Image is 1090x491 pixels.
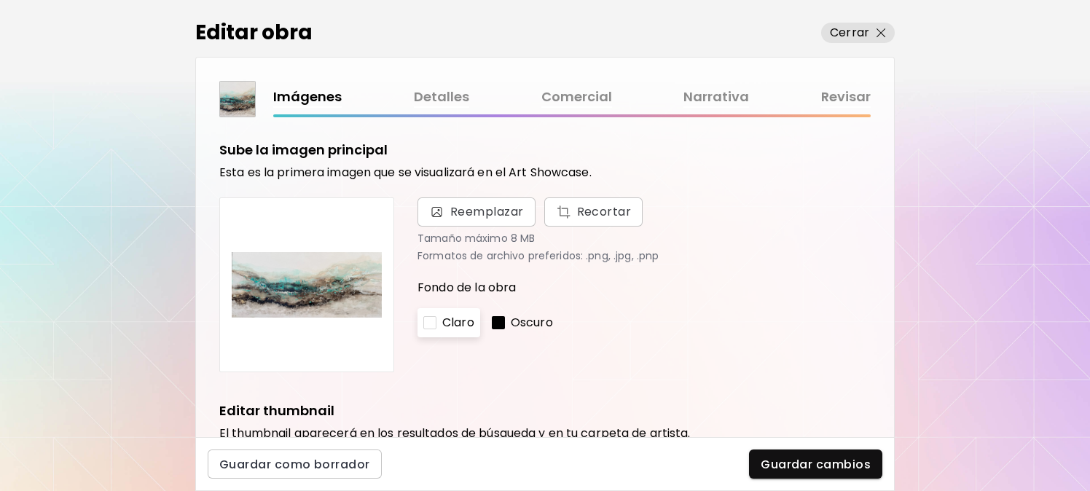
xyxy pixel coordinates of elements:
[417,232,871,244] p: Tamaño máximo 8 MB
[544,197,643,227] button: Reemplazar
[683,87,749,108] a: Narrativa
[208,449,382,479] button: Guardar como borrador
[219,426,871,441] h6: El thumbnail aparecerá en los resultados de búsqueda y en tu carpeta de artista.
[556,203,632,221] span: Recortar
[821,87,871,108] a: Revisar
[417,279,871,296] p: Fondo de la obra
[219,165,871,180] h6: Esta es la primera imagen que se visualizará en el Art Showcase.
[761,457,871,472] span: Guardar cambios
[414,87,469,108] a: Detalles
[749,449,882,479] button: Guardar cambios
[442,314,474,331] p: Claro
[219,401,334,420] h5: Editar thumbnail
[511,314,553,331] p: Oscuro
[417,197,536,227] span: Reemplazar
[541,87,612,108] a: Comercial
[219,457,370,472] span: Guardar como borrador
[417,250,871,262] p: Formatos de archivo preferidos: .png, .jpg, .pnp
[450,203,524,221] span: Reemplazar
[219,141,388,160] h5: Sube la imagen principal
[220,82,255,117] img: thumbnail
